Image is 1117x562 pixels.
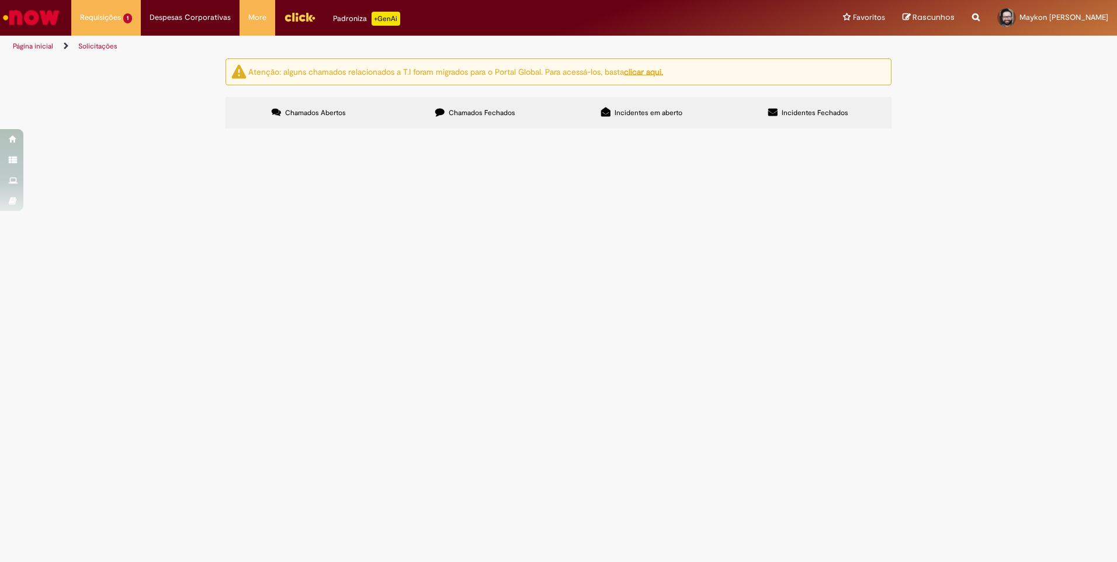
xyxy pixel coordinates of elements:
span: More [248,12,266,23]
p: +GenAi [372,12,400,26]
span: Despesas Corporativas [150,12,231,23]
span: Incidentes em aberto [615,108,682,117]
a: clicar aqui. [624,66,663,77]
span: Chamados Abertos [285,108,346,117]
span: Favoritos [853,12,885,23]
span: Chamados Fechados [449,108,515,117]
a: Solicitações [78,41,117,51]
span: Rascunhos [913,12,955,23]
ng-bind-html: Atenção: alguns chamados relacionados a T.I foram migrados para o Portal Global. Para acessá-los,... [248,66,663,77]
span: Maykon [PERSON_NAME] [1019,12,1108,22]
div: Padroniza [333,12,400,26]
span: Incidentes Fechados [782,108,848,117]
span: 1 [123,13,132,23]
span: Requisições [80,12,121,23]
a: Rascunhos [903,12,955,23]
img: ServiceNow [1,6,61,29]
a: Página inicial [13,41,53,51]
ul: Trilhas de página [9,36,736,57]
img: click_logo_yellow_360x200.png [284,8,315,26]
